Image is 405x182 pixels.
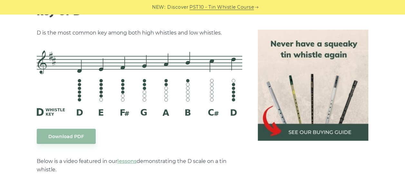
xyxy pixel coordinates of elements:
[258,30,369,141] img: tin whistle buying guide
[167,4,188,11] span: Discover
[152,4,165,11] span: NEW:
[37,129,96,144] a: Download PDF
[37,29,242,37] p: D is the most common key among both high whistles and low whistles.
[189,4,254,11] a: PST10 - Tin Whistle Course
[37,157,242,174] p: Below is a video featured in our demonstrating the D scale on a tin whistle.
[117,158,137,164] a: lessons
[37,50,242,116] img: D Whistle Fingering Chart And Notes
